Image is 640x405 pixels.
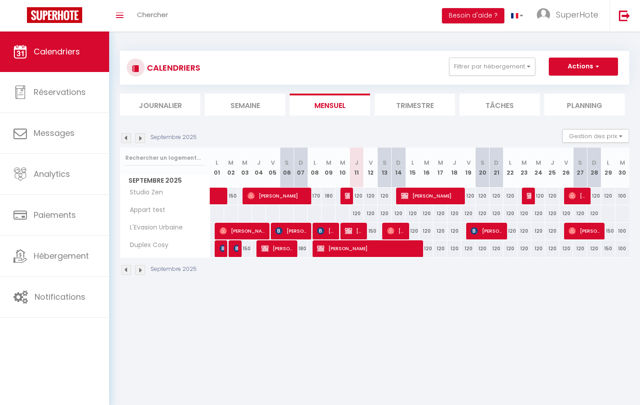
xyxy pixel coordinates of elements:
div: 120 [545,205,559,222]
abbr: V [467,158,471,167]
th: 16 [419,148,433,188]
th: 08 [308,148,322,188]
span: [PERSON_NAME] [220,222,266,239]
abbr: M [424,158,429,167]
th: 13 [378,148,392,188]
div: 120 [433,240,447,257]
th: 07 [294,148,308,188]
span: [PERSON_NAME] [345,187,349,204]
th: 24 [531,148,545,188]
abbr: D [494,158,499,167]
div: 150 [238,240,252,257]
div: 120 [545,188,559,204]
th: 26 [559,148,573,188]
abbr: M [242,158,247,167]
abbr: L [313,158,316,167]
th: 10 [335,148,349,188]
div: 120 [378,205,392,222]
div: 120 [378,188,392,204]
h3: CALENDRIERS [145,58,200,78]
abbr: L [411,158,414,167]
button: Ouvrir le widget de chat LiveChat [7,4,34,31]
span: Hébergement [34,250,89,261]
span: [PERSON_NAME] [275,222,308,239]
li: Trimestre [375,94,455,116]
th: 04 [252,148,266,188]
th: 09 [322,148,335,188]
div: 100 [615,240,629,257]
th: 15 [406,148,419,188]
span: [PERSON_NAME] [PERSON_NAME] [527,187,531,204]
div: 120 [476,205,490,222]
div: 120 [490,188,503,204]
span: SuperHote [556,9,598,20]
span: L'Evasion Urbaine [122,223,185,233]
div: 150 [601,223,615,239]
div: 120 [545,240,559,257]
div: 120 [433,223,447,239]
th: 27 [573,148,587,188]
div: 120 [419,240,433,257]
span: Septembre 2025 [120,174,210,187]
abbr: M [438,158,443,167]
span: Chercher [137,10,168,19]
button: Besoin d'aide ? [442,8,504,23]
span: Appart test [122,205,168,215]
th: 14 [392,148,406,188]
div: 180 [322,188,335,204]
div: 120 [490,240,503,257]
div: 170 [308,188,322,204]
abbr: M [620,158,625,167]
abbr: M [521,158,527,167]
th: 28 [587,148,601,188]
div: 120 [601,188,615,204]
abbr: S [285,158,289,167]
abbr: D [396,158,401,167]
th: 19 [461,148,475,188]
span: [PERSON_NAME] [317,240,419,257]
div: 120 [587,205,601,222]
img: Super Booking [27,7,82,23]
th: 12 [364,148,378,188]
button: Actions [549,58,618,76]
abbr: J [453,158,456,167]
abbr: J [551,158,554,167]
button: Gestion des prix [562,129,629,143]
th: 02 [224,148,238,188]
span: [PERSON_NAME] [247,187,308,204]
th: 23 [517,148,531,188]
div: 120 [503,205,517,222]
th: 30 [615,148,629,188]
abbr: L [509,158,512,167]
div: 120 [419,205,433,222]
th: 05 [266,148,280,188]
div: 180 [294,240,308,257]
span: Paiements [34,209,76,220]
div: 120 [406,223,419,239]
div: 120 [406,205,419,222]
span: [PERSON_NAME] [471,222,503,239]
li: Planning [544,94,625,116]
span: [PERSON_NAME] [387,222,406,239]
span: Réservations [34,86,86,98]
span: [PERSON_NAME] [261,240,294,257]
span: Studio Zen [122,188,165,198]
input: Rechercher un logement... [125,150,205,166]
div: 120 [476,240,490,257]
abbr: L [216,158,218,167]
div: 120 [573,205,587,222]
p: Septembre 2025 [150,133,197,142]
div: 120 [490,205,503,222]
span: [PERSON_NAME] [569,187,587,204]
span: [PERSON_NAME] [234,240,238,257]
abbr: V [564,158,568,167]
th: 18 [447,148,461,188]
div: 100 [615,188,629,204]
span: Patureau Léa [220,240,224,257]
div: 120 [364,205,378,222]
span: [PERSON_NAME] [345,222,363,239]
abbr: J [257,158,260,167]
div: 120 [531,188,545,204]
abbr: V [271,158,275,167]
th: 11 [350,148,364,188]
